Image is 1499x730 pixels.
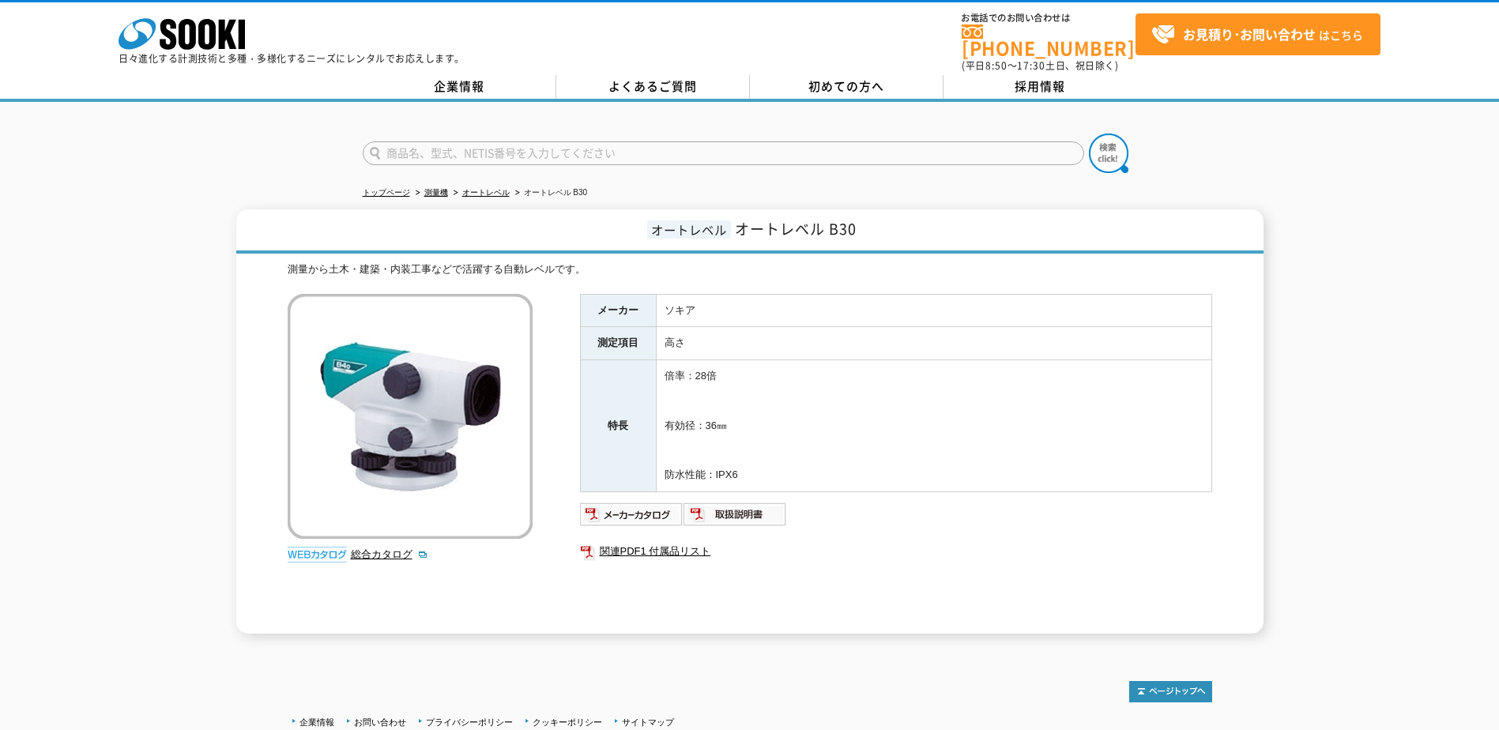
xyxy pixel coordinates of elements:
td: ソキア [656,294,1211,327]
img: 取扱説明書 [684,502,787,527]
a: お問い合わせ [354,717,406,727]
strong: お見積り･お問い合わせ [1183,24,1316,43]
th: 測定項目 [580,327,656,360]
a: 取扱説明書 [684,512,787,524]
a: 総合カタログ [351,548,428,560]
th: 特長 [580,360,656,492]
li: オートレベル B30 [512,185,588,201]
img: トップページへ [1129,681,1212,702]
span: はこちら [1151,23,1363,47]
img: btn_search.png [1089,134,1128,173]
a: メーカーカタログ [580,512,684,524]
a: オートレベル [462,188,510,197]
span: お電話でのお問い合わせは [962,13,1136,23]
a: 企業情報 [363,75,556,99]
span: オートレベル B30 [735,218,857,239]
a: 測量機 [424,188,448,197]
a: お見積り･お問い合わせはこちら [1136,13,1380,55]
a: 関連PDF1 付属品リスト [580,541,1212,562]
a: クッキーポリシー [533,717,602,727]
img: メーカーカタログ [580,502,684,527]
a: よくあるご質問 [556,75,750,99]
a: [PHONE_NUMBER] [962,24,1136,57]
th: メーカー [580,294,656,327]
p: 日々進化する計測技術と多種・多様化するニーズにレンタルでお応えします。 [119,54,465,63]
img: webカタログ [288,547,347,563]
img: オートレベル B30 [288,294,533,539]
td: 倍率：28倍 有効径：36㎜ 防水性能：IPX6 [656,360,1211,492]
a: サイトマップ [622,717,674,727]
a: 企業情報 [299,717,334,727]
a: プライバシーポリシー [426,717,513,727]
span: 8:50 [985,58,1007,73]
a: トップページ [363,188,410,197]
a: 採用情報 [943,75,1137,99]
input: 商品名、型式、NETIS番号を入力してください [363,141,1084,165]
span: (平日 ～ 土日、祝日除く) [962,58,1118,73]
span: 初めての方へ [808,77,884,95]
span: オートレベル [647,220,731,239]
td: 高さ [656,327,1211,360]
span: 17:30 [1017,58,1045,73]
div: 測量から土木・建築・内装工事などで活躍する自動レベルです。 [288,262,1212,278]
a: 初めての方へ [750,75,943,99]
